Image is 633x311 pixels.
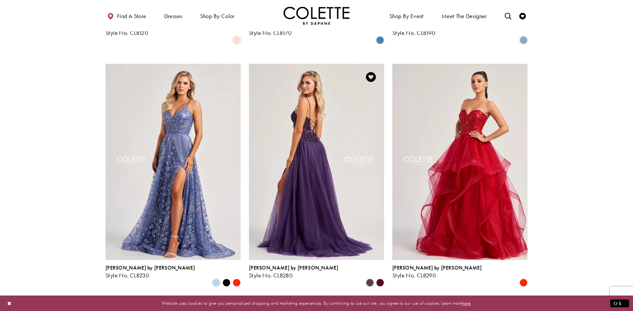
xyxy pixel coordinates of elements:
[198,7,236,25] span: Shop by color
[392,29,435,37] span: Style No. CL8190
[518,7,527,25] a: Check Wishlist
[376,36,384,44] i: Steel Blue
[164,13,182,19] span: Dresses
[462,300,470,306] a: here
[520,36,527,44] i: Dusty Blue
[520,279,527,287] i: Scarlet
[117,13,146,19] span: Find a store
[392,264,482,271] span: [PERSON_NAME] by [PERSON_NAME]
[223,279,230,287] i: Black
[284,7,349,25] a: Visit Home Page
[105,265,195,279] div: Colette by Daphne Style No. CL8230
[440,7,489,25] a: Meet the designer
[105,64,241,260] a: Visit Colette by Daphne Style No. CL8230 Page
[105,29,148,37] span: Style No. CL8120
[376,279,384,287] i: Burgundy
[233,279,241,287] i: Scarlet
[364,70,378,84] a: Add to Wishlist
[105,7,148,25] a: Find a store
[249,264,338,271] span: [PERSON_NAME] by [PERSON_NAME]
[47,299,586,308] p: Website uses cookies to give you personalized shopping and marketing experiences. By continuing t...
[284,7,349,25] img: Colette by Daphne
[233,36,241,44] i: Blush
[388,7,425,25] span: Shop By Event
[392,272,436,279] span: Style No. CL8290
[249,272,292,279] span: Style No. CL8280
[503,7,513,25] a: Toggle search
[392,265,482,279] div: Colette by Daphne Style No. CL8290
[441,13,487,19] span: Meet the designer
[249,265,338,279] div: Colette by Daphne Style No. CL8280
[366,279,374,287] i: Plum
[389,13,424,19] span: Shop By Event
[392,64,527,260] a: Visit Colette by Daphne Style No. CL8290 Page
[105,264,195,271] span: [PERSON_NAME] by [PERSON_NAME]
[610,299,629,307] button: Submit Dialog
[212,279,220,287] i: Periwinkle
[105,272,149,279] span: Style No. CL8230
[163,7,184,25] span: Dresses
[200,13,235,19] span: Shop by color
[249,29,291,37] span: Style No. CL8170
[249,64,384,260] a: Visit Colette by Daphne Style No. CL8280 Page
[4,298,15,309] button: Close Dialog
